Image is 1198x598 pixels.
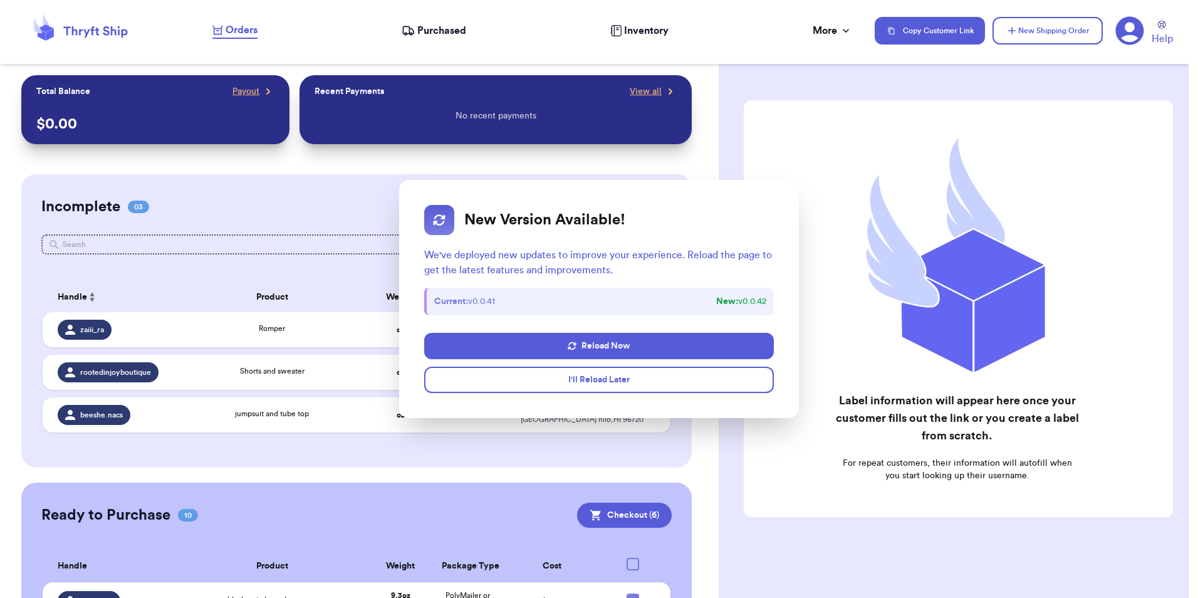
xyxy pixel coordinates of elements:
[464,211,625,229] h2: New Version Available!
[424,248,773,278] p: We've deployed new updates to improve your experience. Reload the page to get the latest features...
[424,333,773,359] button: Reload Now
[424,367,773,393] button: I'll Reload Later
[716,297,738,306] strong: New:
[716,295,766,308] span: v 0.0.42
[434,297,468,306] strong: Current:
[434,295,495,308] span: v 0.0.41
